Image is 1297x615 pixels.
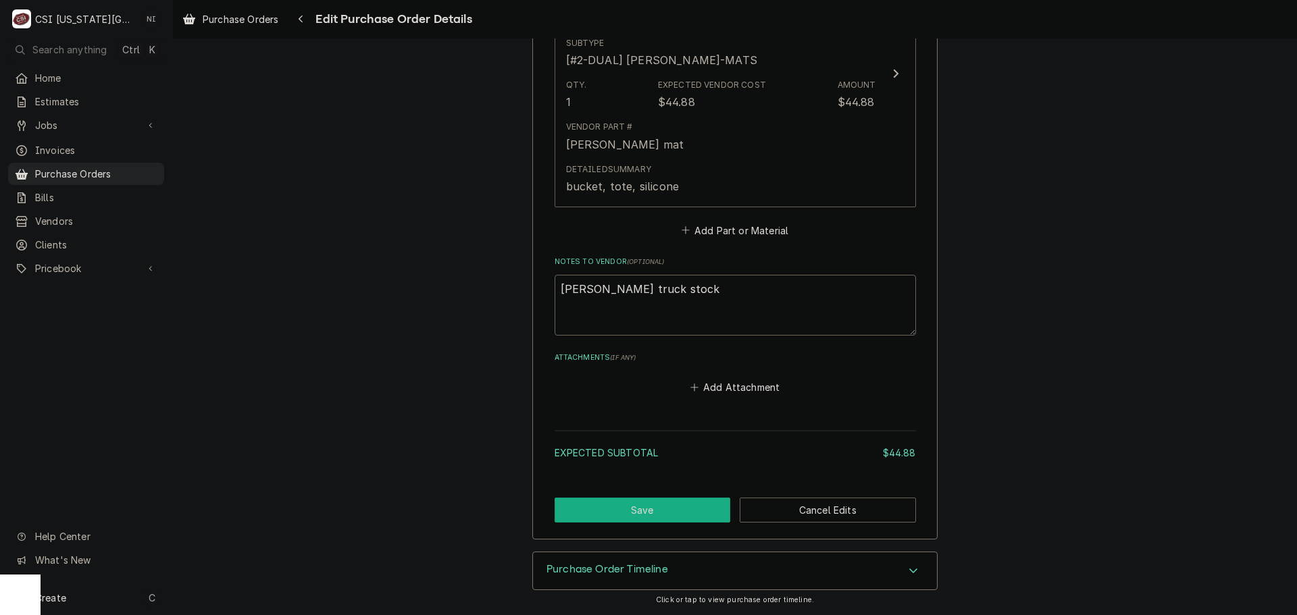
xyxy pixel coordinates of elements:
div: Attachments [555,352,916,397]
span: Purchase Orders [35,167,157,181]
span: Estimates [35,95,157,109]
span: Pricebook [35,261,137,275]
span: What's New [35,553,156,567]
div: Accordion Header [533,552,937,590]
label: Notes to Vendor [555,257,916,267]
a: Purchase Orders [8,163,164,185]
div: Notes to Vendor [555,257,916,336]
span: Vendors [35,214,157,228]
span: Expected Subtotal [555,447,659,458]
div: Expected Subtotal [555,446,916,460]
div: Amount [838,79,876,91]
div: Qty. [566,79,587,91]
span: Help Center [35,529,156,543]
span: ( optional ) [627,258,665,265]
div: CSI Kansas City's Avatar [12,9,31,28]
span: Jobs [35,118,137,132]
div: [#2-DUAL] [PERSON_NAME]-MATS [566,52,757,68]
a: Estimates [8,90,164,113]
a: Clients [8,234,164,256]
button: Add Part or Material [679,221,790,240]
span: Create [35,592,66,604]
span: Bills [35,190,157,205]
span: Click or tap to view purchase order timeline. [656,595,814,604]
button: Search anythingCtrlK [8,38,164,61]
div: Amount Summary [555,425,916,469]
span: C [149,591,155,605]
div: NI [142,9,161,28]
div: $44.88 [838,94,875,110]
div: 1 [566,94,571,110]
div: Expected Vendor Cost [658,79,766,91]
label: Attachments [555,352,916,363]
a: Go to Jobs [8,114,164,136]
a: Purchase Orders [177,8,284,30]
a: Vendors [8,210,164,232]
div: $44.88 [658,94,695,110]
button: Save [555,498,731,523]
span: Clients [35,238,157,252]
div: bucket, tote, silicone [566,178,680,194]
button: Cancel Edits [740,498,916,523]
span: Ctrl [122,43,140,57]
div: Purchase Order Timeline [532,552,938,591]
div: [PERSON_NAME] mat [566,136,684,153]
span: Search anything [32,43,107,57]
span: Invoices [35,143,157,157]
span: Home [35,71,157,85]
div: Button Group Row [555,498,916,523]
a: Invoices [8,139,164,161]
div: C [12,9,31,28]
div: CSI [US_STATE][GEOGRAPHIC_DATA] [35,12,134,26]
div: Vendor Part # [566,121,633,133]
div: Nate Ingram's Avatar [142,9,161,28]
span: K [149,43,155,57]
h3: Purchase Order Timeline [546,563,668,576]
a: Go to What's New [8,549,164,571]
textarea: [PERSON_NAME] truck stock [555,275,916,336]
div: Detailed Summary [566,163,651,176]
div: Subtype [566,37,605,49]
div: $44.88 [883,446,916,460]
span: ( if any ) [610,354,636,361]
button: Accordion Details Expand Trigger [533,552,937,590]
button: Navigate back [290,8,311,30]
div: Button Group [555,498,916,523]
a: Bills [8,186,164,209]
a: Home [8,67,164,89]
span: Edit Purchase Order Details [311,10,472,28]
span: Purchase Orders [203,12,278,26]
a: Go to Pricebook [8,257,164,279]
button: Add Attachment [688,378,782,397]
a: Go to Help Center [8,525,164,547]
